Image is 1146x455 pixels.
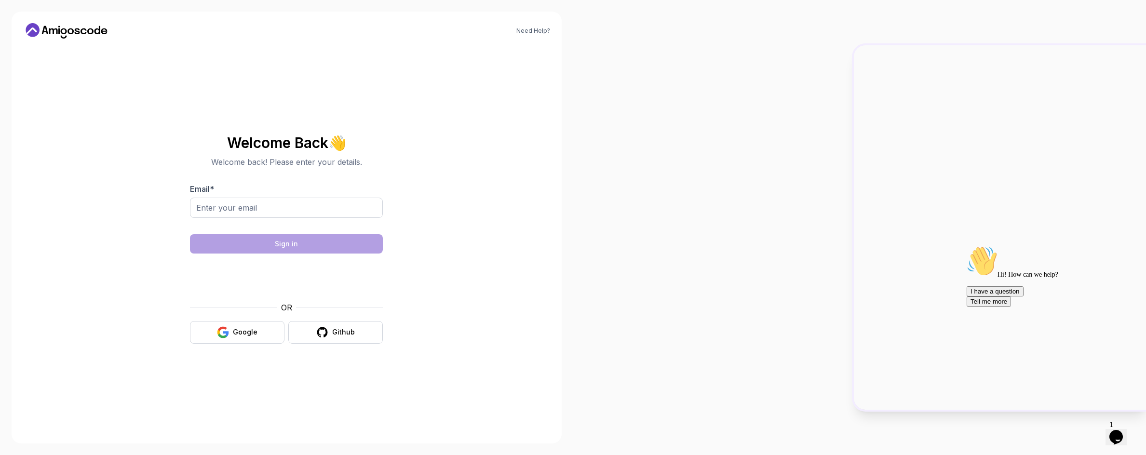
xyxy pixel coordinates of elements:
div: Sign in [275,239,298,249]
img: Amigoscode Dashboard [854,45,1146,409]
div: Google [233,327,257,337]
input: Enter your email [190,198,383,218]
iframe: Widget contendo caixa de seleção para desafio de segurança hCaptcha [214,259,359,296]
button: Tell me more [4,54,48,65]
p: OR [281,302,292,313]
span: 👋 [327,133,349,152]
label: Email * [190,184,214,194]
h2: Welcome Back [190,135,383,150]
div: Github [332,327,355,337]
div: 👋Hi! How can we help?I have a questionTell me more [4,4,177,65]
img: :wave: [4,4,35,35]
button: I have a question [4,44,61,54]
a: Home link [23,23,110,39]
a: Need Help? [516,27,550,35]
span: Hi! How can we help? [4,29,95,36]
iframe: chat widget [963,242,1136,412]
button: Sign in [190,234,383,254]
button: Google [190,321,284,344]
iframe: chat widget [1106,416,1136,445]
button: Github [288,321,383,344]
p: Welcome back! Please enter your details. [190,156,383,168]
